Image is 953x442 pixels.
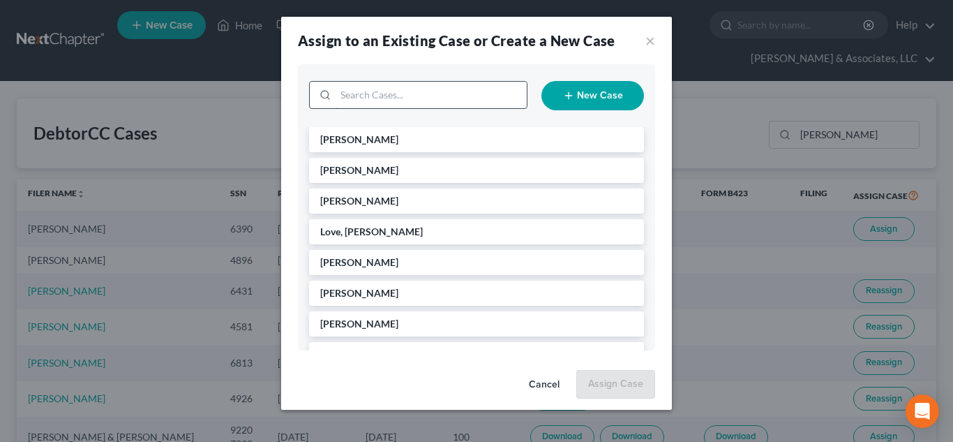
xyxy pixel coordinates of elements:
button: × [645,32,655,49]
button: Cancel [518,371,571,399]
span: (25-42629) [400,348,449,360]
input: Search Cases... [336,82,527,108]
span: [PERSON_NAME] [320,256,398,268]
span: [PERSON_NAME] [320,195,398,207]
span: Love, [PERSON_NAME] [320,226,423,237]
strong: Assign to an Existing Case or Create a New Case [298,32,615,49]
span: [PERSON_NAME] [320,287,398,299]
span: [PERSON_NAME] [320,133,398,145]
span: [PERSON_NAME] [320,348,398,360]
span: [PERSON_NAME] [320,164,398,176]
span: [PERSON_NAME] [320,318,398,330]
button: New Case [541,81,644,110]
button: Assign Case [576,370,655,399]
div: Open Intercom Messenger [906,395,939,428]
